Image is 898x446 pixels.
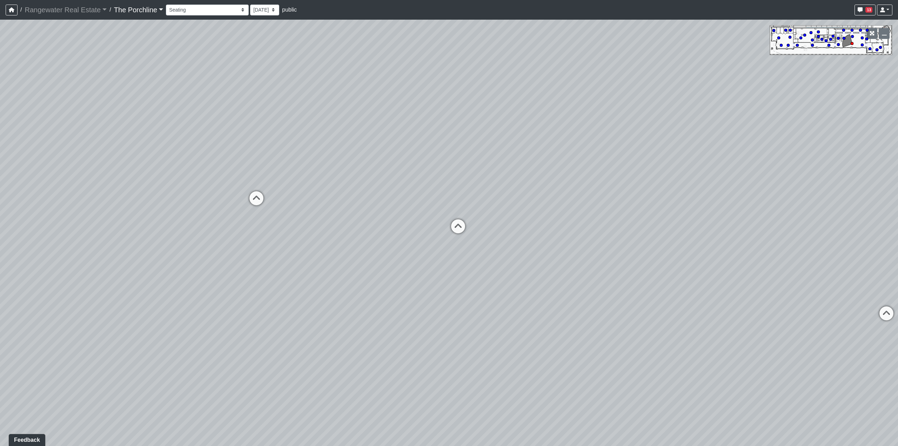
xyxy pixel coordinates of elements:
button: 13 [855,5,876,15]
a: Rangewater Real Estate [25,3,107,17]
span: 13 [865,7,872,13]
iframe: Ybug feedback widget [5,432,47,446]
span: public [282,7,297,13]
span: / [107,3,114,17]
a: The Porchline [114,3,163,17]
span: / [18,3,25,17]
